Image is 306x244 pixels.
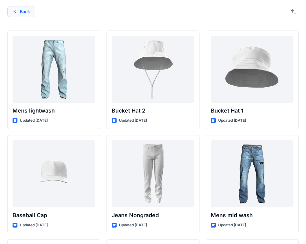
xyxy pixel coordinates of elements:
[112,211,194,220] p: Jeans Nongraded
[211,140,293,207] a: Mens mid wash
[13,106,95,115] p: Mens lightwash
[13,140,95,207] a: Baseball Cap
[20,222,48,228] p: Updated [DATE]
[218,117,246,124] p: Updated [DATE]
[119,222,147,228] p: Updated [DATE]
[119,117,147,124] p: Updated [DATE]
[112,36,194,103] a: Bucket Hat 2
[20,117,48,124] p: Updated [DATE]
[13,211,95,220] p: Baseball Cap
[211,106,293,115] p: Bucket Hat 1
[218,222,246,228] p: Updated [DATE]
[13,36,95,103] a: Mens lightwash
[112,140,194,207] a: Jeans Nongraded
[211,36,293,103] a: Bucket Hat 1
[112,106,194,115] p: Bucket Hat 2
[211,211,293,220] p: Mens mid wash
[7,6,35,17] button: Back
